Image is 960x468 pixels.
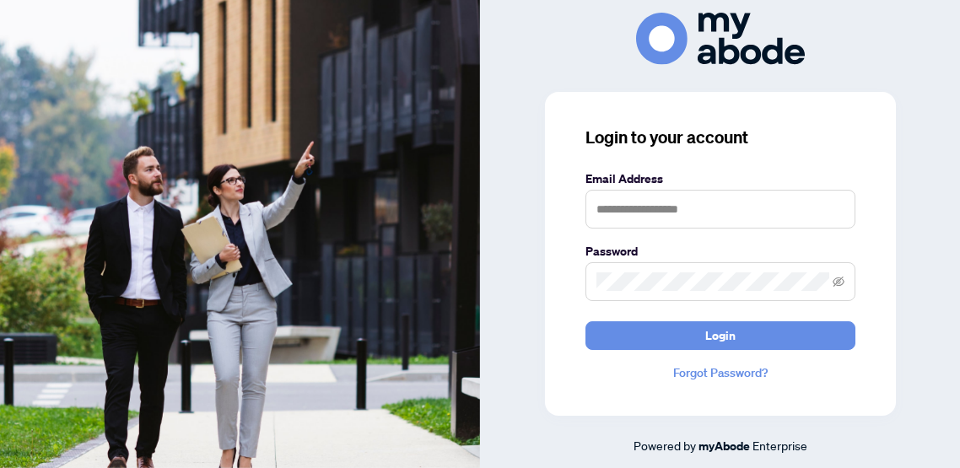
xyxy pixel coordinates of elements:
[752,438,807,453] span: Enterprise
[585,169,855,188] label: Email Address
[705,322,736,349] span: Login
[634,438,696,453] span: Powered by
[585,321,855,350] button: Login
[636,13,805,64] img: ma-logo
[585,363,855,382] a: Forgot Password?
[585,242,855,261] label: Password
[698,437,750,455] a: myAbode
[585,126,855,149] h3: Login to your account
[833,276,844,288] span: eye-invisible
